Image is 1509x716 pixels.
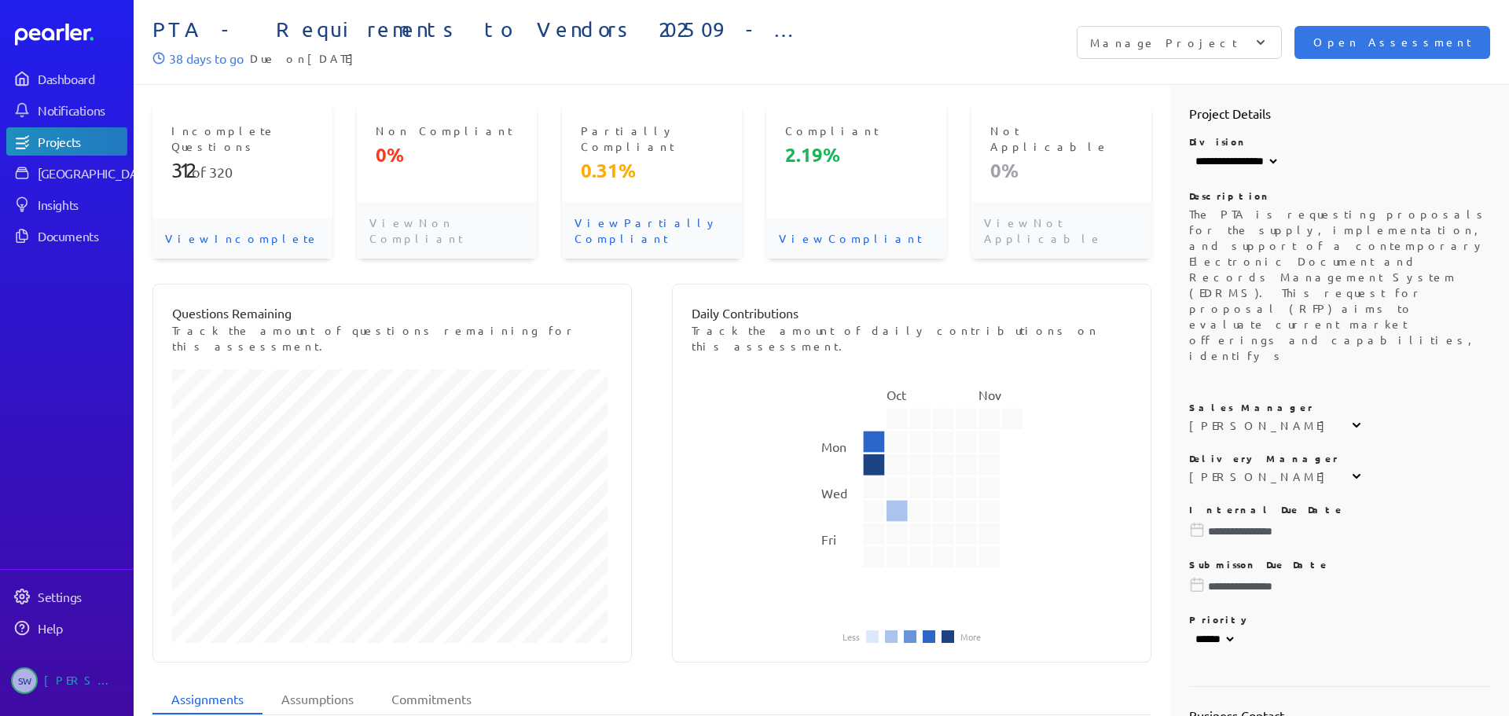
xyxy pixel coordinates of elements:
input: Please choose a due date [1189,523,1491,539]
p: Description [1189,189,1491,202]
div: [PERSON_NAME] [1189,468,1333,484]
a: Notifications [6,96,127,124]
span: Open Assessment [1313,34,1471,51]
p: Internal Due Date [1189,503,1491,516]
span: 320 [209,163,233,180]
text: Oct [887,387,907,402]
a: Help [6,614,127,642]
p: Sales Manager [1189,401,1491,413]
span: The PTA is requesting proposals for the supply, implementation, and support of a contemporary Ele... [1189,207,1488,362]
div: Help [38,620,126,636]
li: Less [843,632,860,641]
text: Mon [821,439,846,454]
a: Dashboard [15,24,127,46]
p: Track the amount of questions remaining for this assessment. [172,322,612,354]
p: Delivery Manager [1189,452,1491,464]
p: of [171,158,314,183]
div: Insights [38,196,126,212]
a: SW[PERSON_NAME] [6,661,127,700]
button: Open Assessment [1294,26,1490,59]
li: More [960,632,981,641]
p: 0.31% [581,158,723,183]
p: View Compliant [766,218,946,259]
div: Settings [38,589,126,604]
p: 0% [990,158,1133,183]
span: Due on [DATE] [250,49,362,68]
li: Assumptions [263,685,373,714]
text: Nov [978,387,1001,402]
p: Compliant [785,123,927,138]
a: Settings [6,582,127,611]
p: 38 days to go [169,49,244,68]
p: View Not Applicable [971,202,1151,259]
p: Not Applicable [990,123,1133,154]
p: 2.19% [785,142,927,167]
a: Dashboard [6,64,127,93]
p: Daily Contributions [692,303,1132,322]
div: [PERSON_NAME] [44,667,123,694]
a: [GEOGRAPHIC_DATA] [6,159,127,187]
text: Fri [821,531,836,547]
p: Division [1189,135,1491,148]
p: Non Compliant [376,123,518,138]
a: Insights [6,190,127,218]
div: [GEOGRAPHIC_DATA] [38,165,155,181]
div: [PERSON_NAME] [1189,417,1333,433]
p: View Incomplete [152,218,332,259]
p: Questions Remaining [172,303,612,322]
span: Steve Whittington [11,667,38,694]
p: Track the amount of daily contributions on this assessment. [692,322,1132,354]
span: PTA - Requirements to Vendors 202509 - PoC [152,17,821,42]
p: View Non Compliant [357,202,537,259]
span: 312 [171,158,192,182]
li: Commitments [373,685,490,714]
h2: Project Details [1189,104,1491,123]
div: Dashboard [38,71,126,86]
p: Incomplete Questions [171,123,314,154]
p: Manage Project [1090,35,1237,50]
p: Submisson Due Date [1189,558,1491,571]
p: 0% [376,142,518,167]
a: Projects [6,127,127,156]
input: Please choose a due date [1189,578,1491,594]
p: Priority [1189,613,1491,626]
a: Documents [6,222,127,250]
div: Projects [38,134,126,149]
li: Assignments [152,685,263,714]
p: View Partially Compliant [562,202,742,259]
div: Notifications [38,102,126,118]
div: Documents [38,228,126,244]
p: Partially Compliant [581,123,723,154]
text: Wed [821,485,847,501]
